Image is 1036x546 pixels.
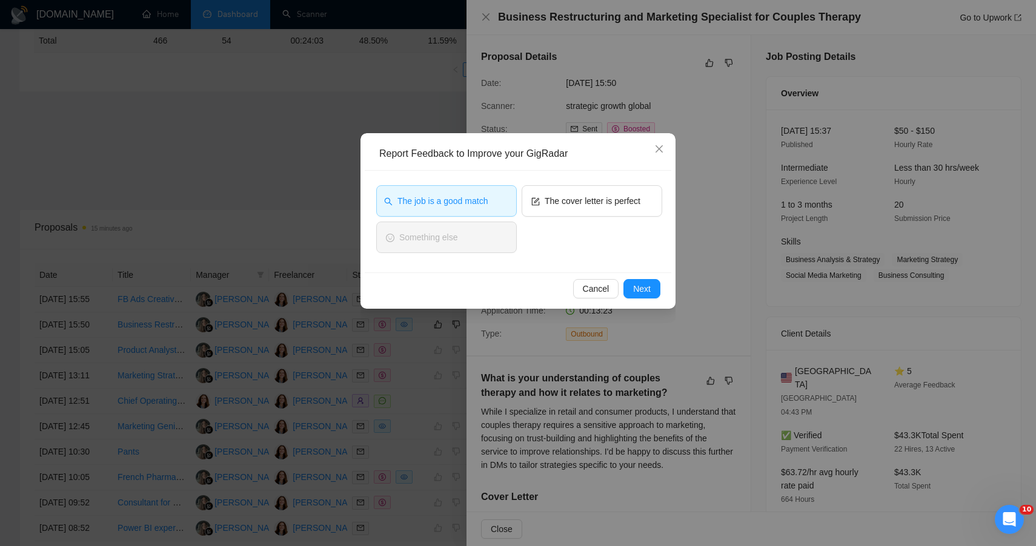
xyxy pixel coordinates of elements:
button: searchThe job is a good match [376,185,517,217]
div: Report Feedback to Improve your GigRadar [379,147,665,160]
button: Cancel [573,279,619,298]
span: search [384,196,393,205]
span: close [654,144,664,154]
button: Next [623,279,660,298]
iframe: Intercom live chat [995,505,1024,534]
button: formThe cover letter is perfect [522,185,662,217]
span: Cancel [583,282,609,295]
span: form [531,196,540,205]
button: smileSomething else [376,222,517,253]
span: Next [633,282,651,295]
button: Close [643,133,676,166]
span: The job is a good match [397,194,488,208]
span: 10 [1020,505,1034,515]
span: The cover letter is perfect [545,194,640,208]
